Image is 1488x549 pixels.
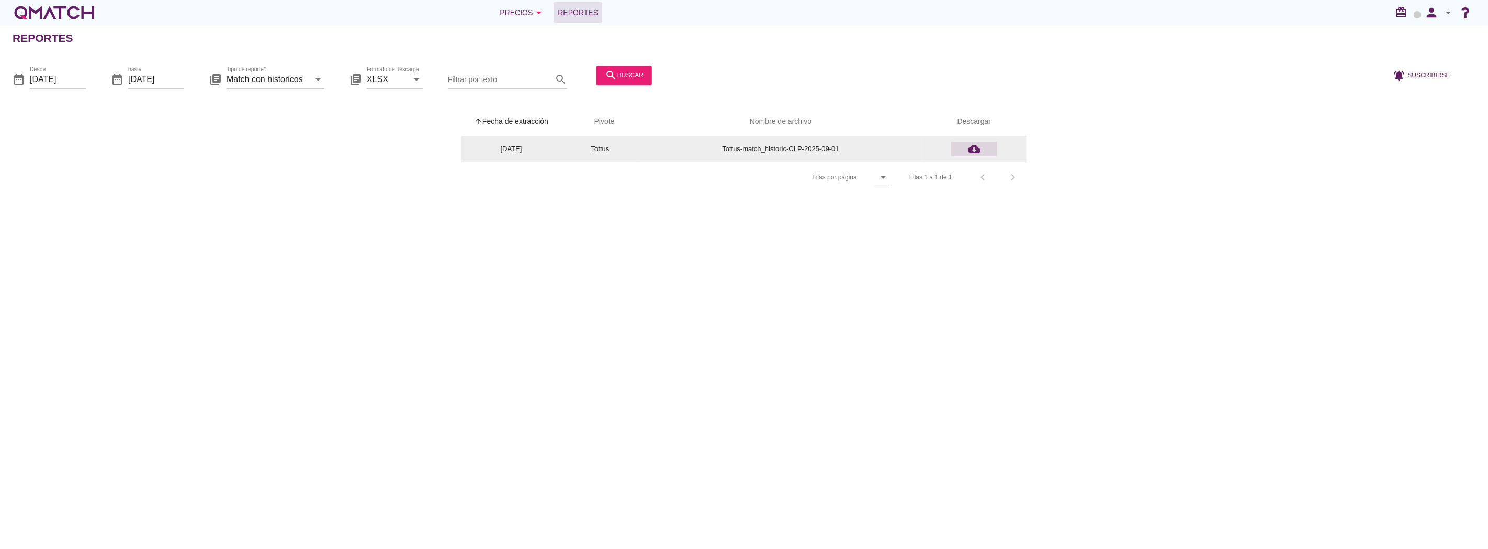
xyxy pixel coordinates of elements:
[561,107,639,136] th: Pivote: Not sorted. Activate to sort ascending.
[461,107,561,136] th: Fecha de extracción: Sorted ascending. Activate to sort descending.
[491,2,554,23] button: Precios
[111,73,123,86] i: date_range
[209,73,222,86] i: library_books
[877,171,889,184] i: arrow_drop_down
[605,69,644,82] div: buscar
[1408,71,1450,80] span: Suscribirse
[1385,66,1459,85] button: Suscribirse
[367,71,408,88] input: Formato de descarga
[474,117,482,125] i: arrow_upward
[909,173,952,182] div: Filas 1 a 1 de 1
[558,6,598,19] span: Reportes
[227,71,310,88] input: Tipo de reporte*
[500,6,545,19] div: Precios
[533,6,545,19] i: arrow_drop_down
[561,136,639,162] td: Tottus
[596,66,652,85] button: buscar
[1395,6,1412,18] i: redeem
[30,71,86,88] input: Desde
[1421,5,1442,20] i: person
[922,107,1027,136] th: Descargar: Not sorted.
[554,2,602,23] a: Reportes
[1393,69,1408,82] i: notifications_active
[410,73,423,86] i: arrow_drop_down
[128,71,184,88] input: hasta
[312,73,324,86] i: arrow_drop_down
[461,136,561,162] td: [DATE]
[13,2,96,23] a: white-qmatch-logo
[708,162,889,192] div: Filas por página
[605,69,617,82] i: search
[639,136,922,162] td: Tottus-match_historic-CLP-2025-09-01
[350,73,362,86] i: library_books
[968,143,980,155] i: cloud_download
[13,73,25,86] i: date_range
[13,30,73,47] h2: Reportes
[448,71,553,88] input: Filtrar por texto
[1442,6,1455,19] i: arrow_drop_down
[555,73,567,86] i: search
[639,107,922,136] th: Nombre de archivo: Not sorted.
